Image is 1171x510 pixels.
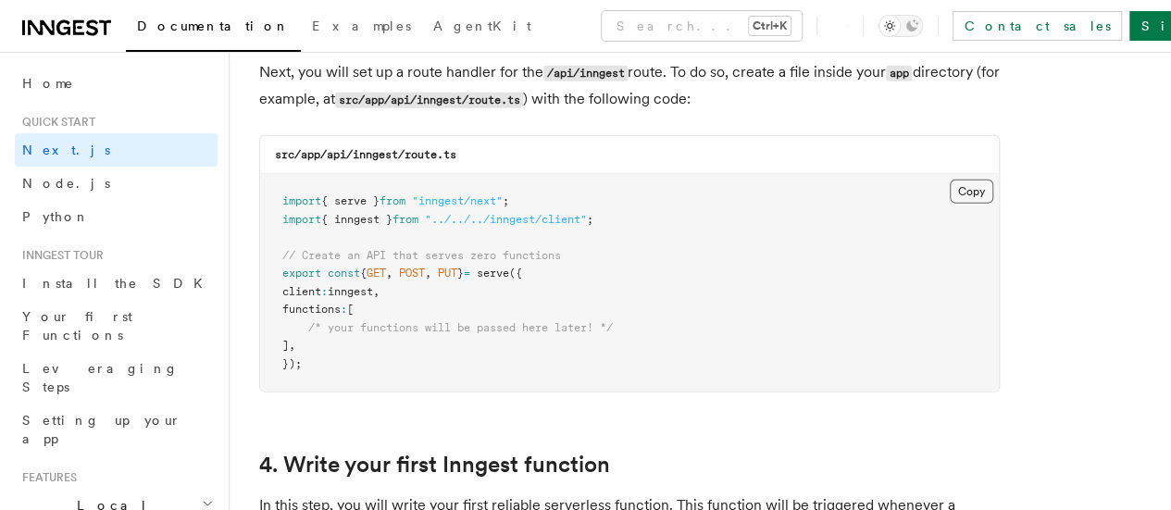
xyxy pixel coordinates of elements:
[15,404,218,455] a: Setting up your app
[15,67,218,100] a: Home
[308,321,613,334] span: /* your functions will be passed here later! */
[15,352,218,404] a: Leveraging Steps
[301,6,422,50] a: Examples
[367,267,386,280] span: GET
[259,59,1000,113] p: Next, you will set up a route handler for the route. To do so, create a file inside your director...
[15,133,218,167] a: Next.js
[15,267,218,300] a: Install the SDK
[321,285,328,298] span: :
[953,11,1122,41] a: Contact sales
[328,285,373,298] span: inngest
[15,167,218,200] a: Node.js
[15,470,77,485] span: Features
[15,248,104,263] span: Inngest tour
[126,6,301,52] a: Documentation
[282,267,321,280] span: export
[282,285,321,298] span: client
[425,267,431,280] span: ,
[22,361,179,394] span: Leveraging Steps
[477,267,509,280] span: serve
[341,303,347,316] span: :
[878,15,923,37] button: Toggle dark mode
[602,11,802,41] button: Search...Ctrl+K
[433,19,531,33] span: AgentKit
[282,339,289,352] span: ]
[22,309,132,342] span: Your first Functions
[509,267,522,280] span: ({
[259,452,610,478] a: 4. Write your first Inngest function
[15,115,95,130] span: Quick start
[422,6,542,50] a: AgentKit
[373,285,380,298] span: ,
[321,194,380,207] span: { serve }
[15,300,218,352] a: Your first Functions
[22,276,214,291] span: Install the SDK
[399,267,425,280] span: POST
[22,74,74,93] span: Home
[438,267,457,280] span: PUT
[425,213,587,226] span: "../../../inngest/client"
[22,143,110,157] span: Next.js
[282,303,341,316] span: functions
[328,267,360,280] span: const
[282,194,321,207] span: import
[282,249,561,262] span: // Create an API that serves zero functions
[749,17,791,35] kbd: Ctrl+K
[282,213,321,226] span: import
[137,19,290,33] span: Documentation
[380,194,405,207] span: from
[15,200,218,233] a: Python
[950,180,993,204] button: Copy
[335,93,523,108] code: src/app/api/inngest/route.ts
[360,267,367,280] span: {
[886,66,912,81] code: app
[543,66,628,81] code: /api/inngest
[289,339,295,352] span: ,
[457,267,464,280] span: }
[321,213,392,226] span: { inngest }
[386,267,392,280] span: ,
[312,19,411,33] span: Examples
[587,213,593,226] span: ;
[412,194,503,207] span: "inngest/next"
[464,267,470,280] span: =
[392,213,418,226] span: from
[22,209,90,224] span: Python
[347,303,354,316] span: [
[503,194,509,207] span: ;
[282,357,302,370] span: });
[275,148,456,161] code: src/app/api/inngest/route.ts
[22,176,110,191] span: Node.js
[22,413,181,446] span: Setting up your app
